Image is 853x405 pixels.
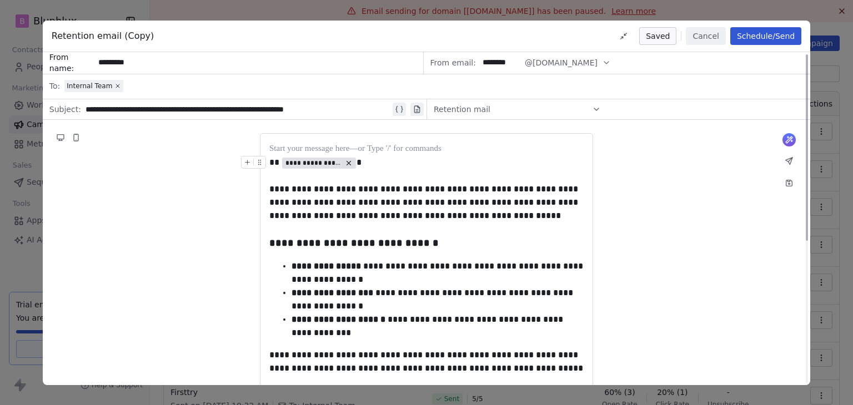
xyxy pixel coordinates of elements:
span: To: [49,80,60,92]
span: Subject: [49,104,81,118]
span: From name: [49,52,94,74]
span: From email: [430,57,476,68]
button: Saved [639,27,676,45]
button: Cancel [686,27,725,45]
button: Schedule/Send [730,27,801,45]
span: Internal Team [67,82,112,90]
span: @[DOMAIN_NAME] [525,57,598,69]
span: Retention mail [434,104,490,115]
span: Retention email (Copy) [52,29,154,43]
